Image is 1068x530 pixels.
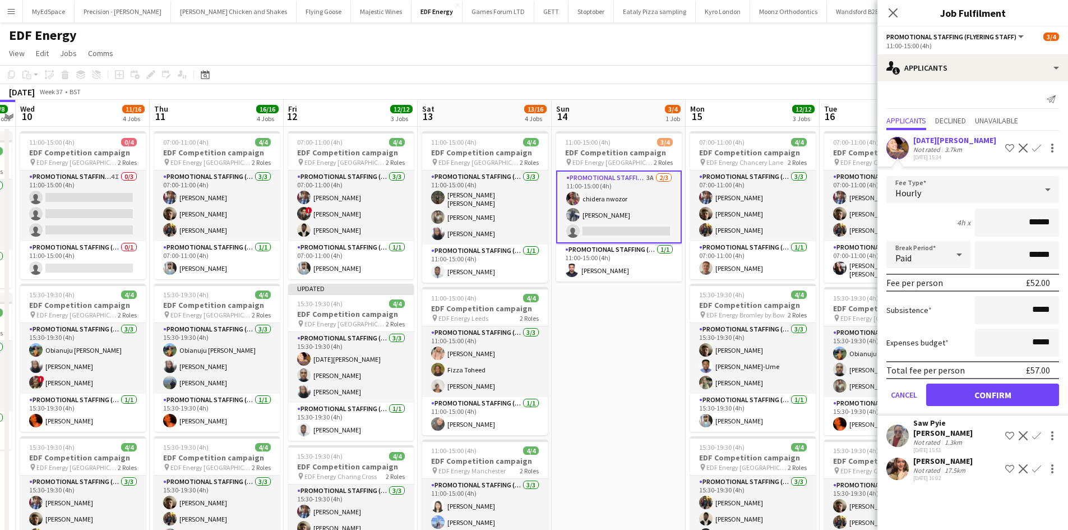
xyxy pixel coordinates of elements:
span: EDF Energy [GEOGRAPHIC_DATA] [170,463,252,472]
div: 4 Jobs [123,114,144,123]
button: Majestic Wines [351,1,412,22]
span: 4/4 [389,452,405,460]
span: 2 Roles [118,311,137,319]
div: Saw Pyie [PERSON_NAME] [913,418,1001,438]
a: View [4,46,29,61]
span: Applicants [886,117,926,125]
span: 3/4 [657,138,673,146]
span: 11 [152,110,168,123]
div: 07:00-11:00 (4h)4/4EDF Competition campaign EDF Energy [GEOGRAPHIC_DATA]2 RolesPromotional Staffi... [288,131,414,279]
app-card-role: Promotional Staffing (Team Leader)1/115:30-19:30 (4h)[PERSON_NAME] [690,394,816,432]
app-job-card: 07:00-11:00 (4h)4/4EDF Competition campaign EDF Energy [GEOGRAPHIC_DATA]2 RolesPromotional Staffi... [154,131,280,279]
app-card-role: Promotional Staffing (Team Leader)1/107:00-11:00 (4h)[PERSON_NAME] [690,241,816,279]
span: 15:30-19:30 (4h) [163,443,209,451]
div: Fee per person [886,277,943,288]
span: EDF Energy [GEOGRAPHIC_DATA] [706,463,788,472]
span: 15:30-19:30 (4h) [297,452,343,460]
div: Not rated [913,438,942,446]
button: Flying Goose [297,1,351,22]
span: 11:00-15:00 (4h) [431,138,477,146]
app-card-role: Promotional Staffing (Flyering Staff)3/307:00-11:00 (4h)[PERSON_NAME][PERSON_NAME][PERSON_NAME] [154,170,280,241]
h3: EDF Competition campaign [288,309,414,319]
span: EDF Energy [GEOGRAPHIC_DATA] [170,311,252,319]
div: Not rated [913,145,942,154]
app-job-card: 11:00-15:00 (4h)0/4EDF Competition campaign EDF Energy [GEOGRAPHIC_DATA]2 RolesPromotional Staffi... [20,131,146,279]
div: 3 Jobs [391,114,412,123]
h3: EDF Competition campaign [422,148,548,158]
div: £52.00 [1026,277,1050,288]
span: 16 [822,110,837,123]
label: Expenses budget [886,338,949,348]
app-card-role: Promotional Staffing (Flyering Staff)3/315:30-19:30 (4h)[PERSON_NAME][PERSON_NAME]-Ume[PERSON_NAME] [690,323,816,394]
span: EDF Energy [GEOGRAPHIC_DATA] [36,463,118,472]
app-job-card: 11:00-15:00 (4h)4/4EDF Competition campaign EDF Energy Leeds2 RolesPromotional Staffing (Flyering... [422,287,548,435]
button: Moonz Orthodontics [750,1,827,22]
h3: Job Fulfilment [877,6,1068,20]
span: 13 [420,110,434,123]
button: Confirm [926,384,1059,406]
span: Promotional Staffing (Flyering Staff) [886,33,1016,41]
span: 15:30-19:30 (4h) [699,443,745,451]
h3: EDF Competition campaign [20,453,146,463]
span: 4/4 [523,294,539,302]
span: Edit [36,48,49,58]
h3: EDF Competition campaign [690,300,816,310]
span: 2 Roles [386,158,405,167]
span: Unavailable [975,117,1018,125]
span: EDF Energy [GEOGRAPHIC_DATA] [170,158,252,167]
app-card-role: Promotional Staffing (Team Leader)1/115:30-19:30 (4h)[PERSON_NAME] [154,394,280,432]
span: 2 Roles [520,158,539,167]
div: 1 Job [665,114,680,123]
div: 15:30-19:30 (4h)4/4EDF Competition campaign EDF Energy [GEOGRAPHIC_DATA]2 RolesPromotional Staffi... [154,284,280,432]
span: 07:00-11:00 (4h) [833,138,879,146]
span: 2 Roles [252,311,271,319]
a: Comms [84,46,118,61]
button: Stoptober [568,1,614,22]
div: 4 Jobs [525,114,546,123]
span: Hourly [895,187,921,199]
span: EDF Energy Bromley by Bow [706,311,785,319]
div: [PERSON_NAME] [913,456,973,466]
app-job-card: Updated15:30-19:30 (4h)4/4EDF Competition campaign EDF Energy [GEOGRAPHIC_DATA]2 RolesPromotional... [288,284,414,441]
span: 4/4 [255,138,271,146]
div: 4h x [957,218,970,228]
span: 2 Roles [118,158,137,167]
button: [PERSON_NAME] Chicken and Shakes [171,1,297,22]
div: Total fee per person [886,365,965,376]
app-card-role: Promotional Staffing (Flyering Staff)3/311:00-15:00 (4h)[PERSON_NAME] [PERSON_NAME][PERSON_NAME][... [422,170,548,245]
span: ! [38,376,44,382]
span: EDF Energy [GEOGRAPHIC_DATA] [36,158,118,167]
h1: EDF Energy [9,27,77,44]
app-card-role: Promotional Staffing (Team Leader)1/115:30-19:30 (4h)[PERSON_NAME] [824,397,950,435]
span: Paid [895,252,912,264]
span: 2 Roles [788,463,807,472]
div: 4 Jobs [257,114,278,123]
app-card-role: Promotional Staffing (Team Leader)1/107:00-11:00 (4h)[PERSON_NAME] [PERSON_NAME] [824,241,950,283]
span: 11:00-15:00 (4h) [565,138,611,146]
span: Declined [935,117,966,125]
app-job-card: 15:30-19:30 (4h)4/4EDF Competition campaign EDF Energy [GEOGRAPHIC_DATA]2 RolesPromotional Staffi... [824,287,950,435]
span: 4/4 [121,443,137,451]
span: Thu [154,104,168,114]
span: 07:00-11:00 (4h) [699,138,745,146]
span: Tue [824,104,837,114]
h3: EDF Competition campaign [556,148,682,158]
div: 07:00-11:00 (4h)4/4EDF Competition campaign EDF Energy City Thameslink2 RolesPromotional Staffing... [824,131,950,283]
app-card-role: Promotional Staffing (Flyering Staff)3/315:30-19:30 (4h)Obianuju [PERSON_NAME][PERSON_NAME][PERSO... [824,326,950,397]
span: 15:30-19:30 (4h) [833,446,879,455]
app-card-role: Promotional Staffing (Flyering Staff)3/307:00-11:00 (4h)[PERSON_NAME][PERSON_NAME][PERSON_NAME] [824,170,950,241]
span: Sun [556,104,570,114]
app-card-role: Promotional Staffing (Flyering Staff)3/307:00-11:00 (4h)[PERSON_NAME][PERSON_NAME][PERSON_NAME] [690,170,816,241]
app-card-role: Promotional Staffing (Flyering Staff)3/315:30-19:30 (4h)[DATE][PERSON_NAME][PERSON_NAME][PERSON_N... [288,332,414,403]
h3: EDF Competition campaign [824,303,950,314]
span: 11:00-15:00 (4h) [431,446,477,455]
div: Updated [288,284,414,293]
app-card-role: Promotional Staffing (Flyering Staff)3/315:30-19:30 (4h)Obianuju [PERSON_NAME][PERSON_NAME][PERSO... [154,323,280,394]
span: 13/16 [524,105,547,113]
span: Comms [88,48,113,58]
span: 07:00-11:00 (4h) [163,138,209,146]
span: EDF Energy Leeds [438,314,488,322]
span: EDF Energy [GEOGRAPHIC_DATA] [438,158,520,167]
